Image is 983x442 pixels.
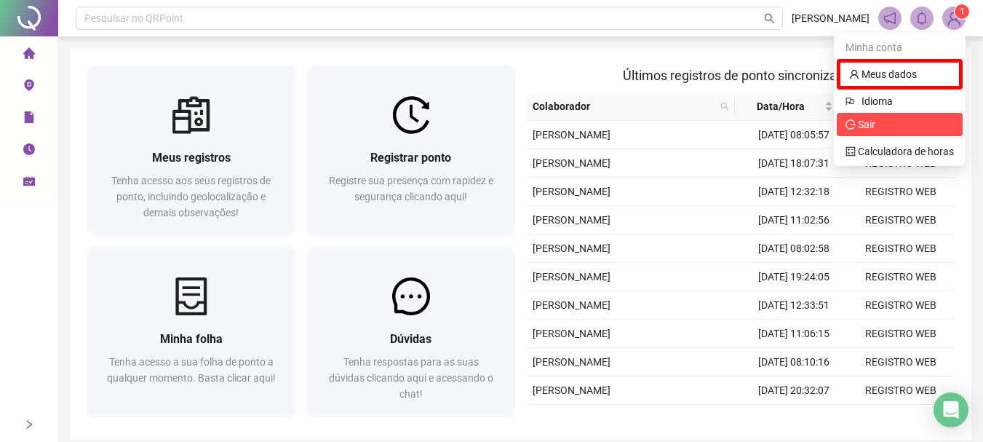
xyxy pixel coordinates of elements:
td: [DATE] 20:32:07 [740,376,847,405]
td: REGISTRO WEB [847,263,954,291]
td: REGISTRO WEB [847,291,954,320]
span: search [720,102,729,111]
td: [DATE] 11:06:15 [740,320,847,348]
span: Tenha acesso a sua folha de ponto a qualquer momento. Basta clicar aqui! [107,356,276,384]
span: [PERSON_NAME] [533,384,610,396]
span: Meus registros [152,151,231,165]
span: Últimos registros de ponto sincronizados [623,68,858,83]
td: REGISTRO WEB [847,320,954,348]
span: Registre sua presença com rapidez e segurança clicando aqui! [329,175,493,202]
td: REGISTRO WEB [847,234,954,263]
img: 90494 [943,7,965,29]
span: search [764,13,775,24]
span: [PERSON_NAME] [533,157,610,169]
a: Meus registrosTenha acesso aos seus registros de ponto, incluindo geolocalização e demais observa... [87,66,295,235]
td: [DATE] 12:32:18 [740,178,847,206]
span: Tenha respostas para as suas dúvidas clicando aqui e acessando o chat! [329,356,493,400]
a: DúvidasTenha respostas para as suas dúvidas clicando aqui e acessando o chat! [307,247,515,417]
span: notification [883,12,896,25]
td: REGISTRO WEB [847,348,954,376]
td: REGISTRO WEB [847,376,954,405]
a: Minha folhaTenha acesso a sua folha de ponto a qualquer momento. Basta clicar aqui! [87,247,295,417]
span: [PERSON_NAME] [792,10,869,26]
span: environment [23,73,35,102]
span: Colaborador [533,98,715,114]
span: [PERSON_NAME] [533,328,610,339]
td: [DATE] 08:10:16 [740,348,847,376]
span: [PERSON_NAME] [533,242,610,254]
span: Data/Hora [741,98,821,114]
div: Minha conta [837,36,963,59]
a: calculator Calculadora de horas [845,146,954,157]
span: [PERSON_NAME] [533,186,610,197]
span: Registrar ponto [370,151,451,165]
span: [PERSON_NAME] [533,299,610,311]
span: [PERSON_NAME] [533,271,610,283]
td: REGISTRO WEB [847,405,954,433]
td: [DATE] 08:02:58 [740,234,847,263]
span: flag [845,93,856,109]
span: 1 [960,7,965,17]
th: Data/Hora [735,92,839,121]
span: [PERSON_NAME] [533,214,610,226]
a: user Meus dados [849,68,917,80]
span: Idioma [861,93,945,109]
span: Sair [858,119,875,130]
span: Tenha acesso aos seus registros de ponto, incluindo geolocalização e demais observações! [111,175,271,218]
span: Minha folha [160,332,223,346]
span: file [23,105,35,134]
td: [DATE] 12:33:51 [740,291,847,320]
td: REGISTRO WEB [847,206,954,234]
span: home [23,41,35,70]
td: [DATE] 08:05:57 [740,121,847,149]
span: clock-circle [23,137,35,166]
sup: Atualize o seu contato no menu Meus Dados [955,4,969,19]
span: Dúvidas [390,332,431,346]
a: Registrar pontoRegistre sua presença com rapidez e segurança clicando aqui! [307,66,515,235]
td: [DATE] 11:02:56 [740,206,847,234]
span: [PERSON_NAME] [533,129,610,141]
td: REGISTRO WEB [847,178,954,206]
span: [PERSON_NAME] [533,356,610,368]
span: logout [845,119,856,130]
span: schedule [23,169,35,198]
td: [DATE] 12:03:17 [740,405,847,433]
td: [DATE] 18:07:31 [740,149,847,178]
span: search [717,95,732,117]
span: bell [915,12,928,25]
div: Open Intercom Messenger [934,392,968,427]
td: [DATE] 19:24:05 [740,263,847,291]
span: right [24,419,34,430]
